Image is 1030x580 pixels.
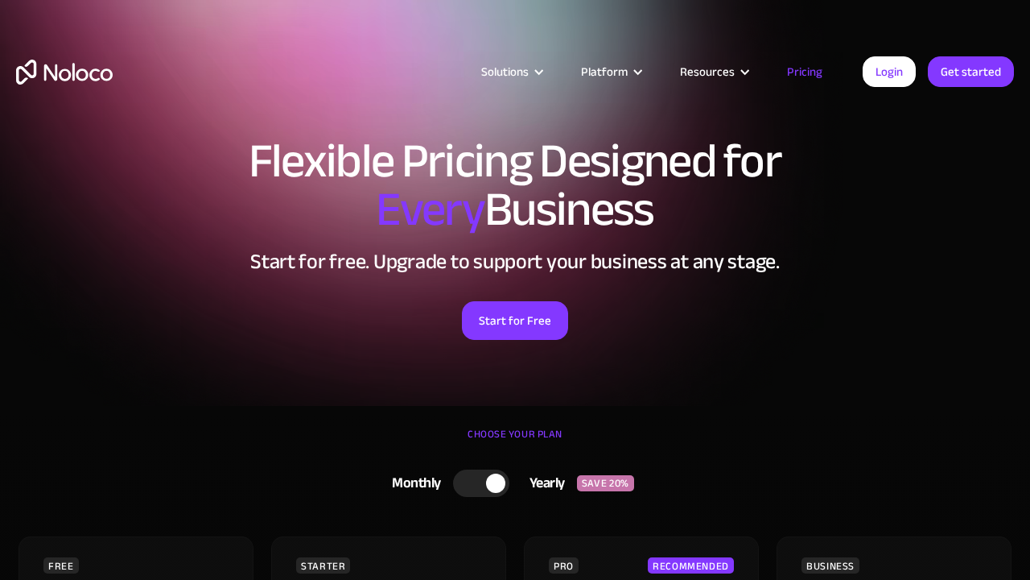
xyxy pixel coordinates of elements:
div: Resources [660,61,767,82]
a: Get started [928,56,1014,87]
h2: Start for free. Upgrade to support your business at any stage. [16,250,1014,274]
a: home [16,60,113,85]
div: Platform [561,61,660,82]
a: Start for Free [462,301,568,340]
div: PRO [549,557,579,574]
div: Yearly [509,471,577,495]
div: FREE [43,557,79,574]
div: Platform [581,61,628,82]
span: Every [376,164,484,255]
div: Resources [680,61,735,82]
div: Solutions [481,61,529,82]
div: SAVE 20% [577,475,634,491]
div: Monthly [372,471,453,495]
div: CHOOSE YOUR PLAN [16,422,1014,462]
div: Solutions [461,61,561,82]
div: BUSINESS [801,557,859,574]
h1: Flexible Pricing Designed for Business [16,137,1014,234]
a: Pricing [767,61,843,82]
div: RECOMMENDED [648,557,734,574]
a: Login [863,56,916,87]
div: STARTER [296,557,350,574]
